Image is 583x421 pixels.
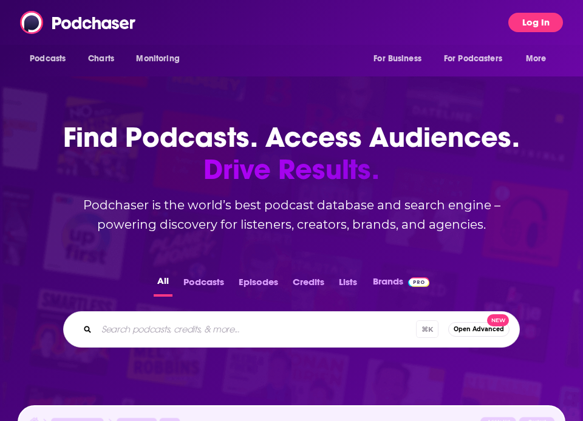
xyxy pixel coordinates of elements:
img: Podchaser - Follow, Share and Rate Podcasts [20,11,137,34]
span: Podcasts [30,50,66,67]
span: Monitoring [136,50,179,67]
button: Log In [508,13,563,32]
a: BrandsPodchaser Pro [373,273,429,297]
button: Episodes [235,273,282,297]
button: open menu [128,47,195,70]
span: New [487,314,509,327]
div: Search podcasts, credits, & more... [63,311,520,348]
input: Search podcasts, credits, & more... [97,320,416,339]
span: ⌘ K [416,320,438,338]
span: For Podcasters [444,50,502,67]
img: Podchaser Pro [408,277,429,287]
button: open menu [365,47,437,70]
span: For Business [373,50,421,67]
a: Charts [80,47,121,70]
button: open menu [436,47,520,70]
h1: Find Podcasts. Access Audiences. [49,121,534,186]
button: Credits [289,273,328,297]
button: Podcasts [180,273,228,297]
h2: Podchaser is the world’s best podcast database and search engine – powering discovery for listene... [49,195,534,234]
span: Charts [88,50,114,67]
button: All [154,273,172,297]
span: Drive Results. [49,153,534,186]
span: More [526,50,547,67]
span: Open Advanced [454,326,504,332]
button: open menu [517,47,562,70]
button: open menu [21,47,81,70]
button: Open AdvancedNew [448,322,510,337]
button: Lists [335,273,361,297]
